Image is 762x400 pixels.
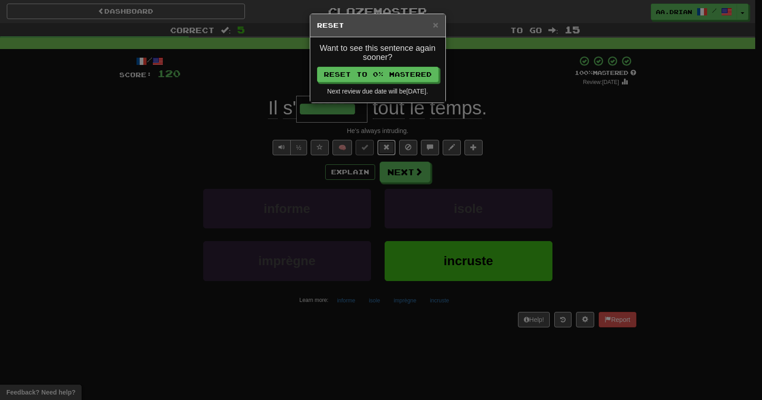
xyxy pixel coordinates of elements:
[317,44,439,62] h4: Want to see this sentence again sooner?
[317,67,439,82] button: Reset to 0% Mastered
[433,20,438,30] span: ×
[317,21,439,30] h5: Reset
[433,20,438,30] button: Close
[317,87,439,96] div: Next review due date will be [DATE] .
